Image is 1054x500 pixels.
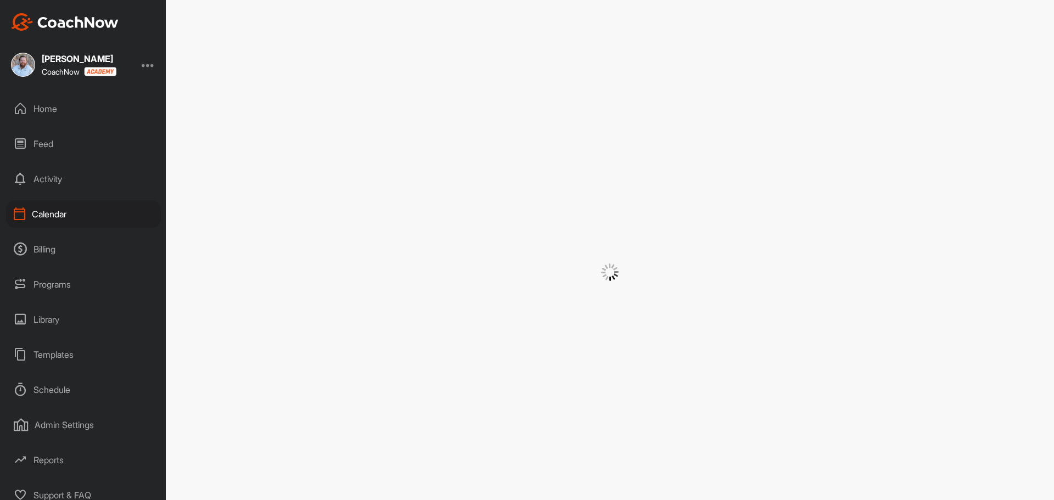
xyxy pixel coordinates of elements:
[84,67,116,76] img: CoachNow acadmey
[601,263,619,281] img: G6gVgL6ErOh57ABN0eRmCEwV0I4iEi4d8EwaPGI0tHgoAbU4EAHFLEQAh+QQFCgALACwIAA4AGAASAAAEbHDJSesaOCdk+8xg...
[6,376,161,403] div: Schedule
[6,235,161,263] div: Billing
[42,67,116,76] div: CoachNow
[6,200,161,228] div: Calendar
[6,165,161,193] div: Activity
[11,13,119,31] img: CoachNow
[6,411,161,439] div: Admin Settings
[6,446,161,474] div: Reports
[6,271,161,298] div: Programs
[6,341,161,368] div: Templates
[42,54,116,63] div: [PERSON_NAME]
[6,306,161,333] div: Library
[6,95,161,122] div: Home
[6,130,161,158] div: Feed
[11,53,35,77] img: square_9139701969fadd2ebaabf7ae03814e4e.jpg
